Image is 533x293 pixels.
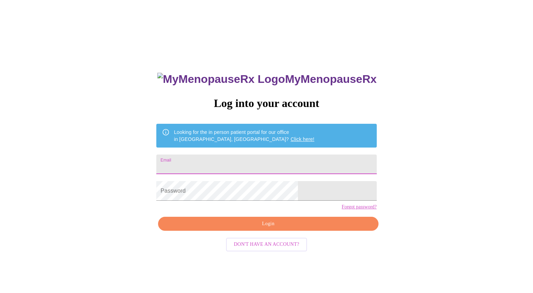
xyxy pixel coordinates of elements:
h3: MyMenopauseRx [157,73,377,86]
a: Don't have an account? [224,241,309,247]
a: Click here! [291,136,314,142]
h3: Log into your account [156,97,376,110]
button: Login [158,217,378,231]
div: Looking for the in person patient portal for our office in [GEOGRAPHIC_DATA], [GEOGRAPHIC_DATA]? [174,126,314,145]
span: Don't have an account? [234,240,299,249]
a: Forgot password? [342,204,377,210]
img: MyMenopauseRx Logo [157,73,285,86]
span: Login [166,220,370,228]
button: Don't have an account? [226,238,307,251]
